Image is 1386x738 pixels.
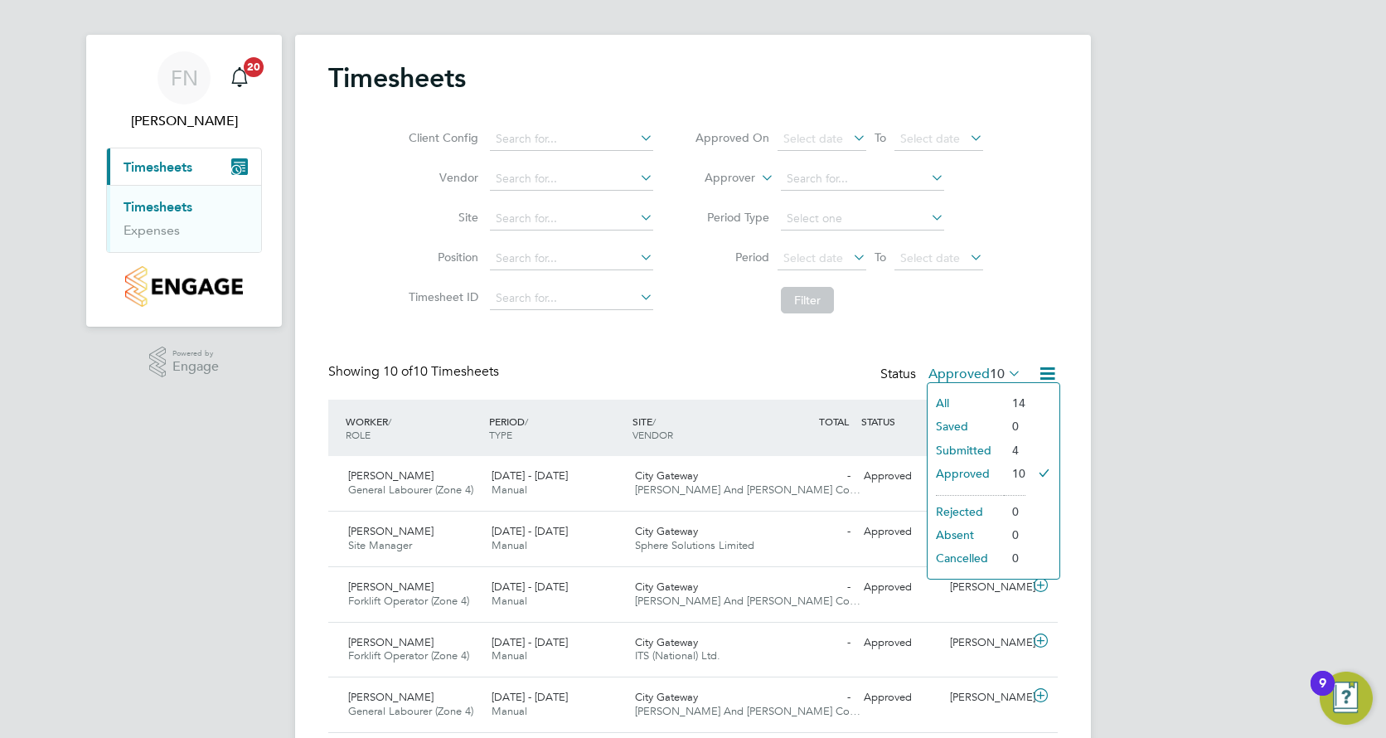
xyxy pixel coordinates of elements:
input: Search for... [490,287,653,310]
a: Expenses [124,222,180,238]
div: 9 [1319,683,1326,705]
span: Select date [900,250,960,265]
label: Client Config [404,130,478,145]
a: Timesheets [124,199,192,215]
span: TYPE [489,428,512,441]
span: Manual [492,538,527,552]
span: Manual [492,648,527,663]
label: Timesheet ID [404,289,478,304]
li: 10 [1004,462,1025,485]
li: 0 [1004,500,1025,523]
a: FN[PERSON_NAME] [106,51,262,131]
span: Site Manager [348,538,412,552]
div: PERIOD [485,406,628,449]
div: Timesheets [107,185,261,252]
a: Powered byEngage [149,347,220,378]
span: Manual [492,594,527,608]
span: To [870,246,891,268]
span: [DATE] - [DATE] [492,635,568,649]
div: - [771,518,857,546]
input: Search for... [490,168,653,191]
span: Forklift Operator (Zone 4) [348,648,469,663]
div: Status [880,363,1025,386]
span: [PERSON_NAME] [348,690,434,704]
div: STATUS [857,406,943,436]
span: [PERSON_NAME] And [PERSON_NAME] Co… [635,704,860,718]
nav: Main navigation [86,35,282,327]
div: [PERSON_NAME] [943,684,1030,711]
div: Approved [857,518,943,546]
li: Saved [928,415,1004,438]
span: City Gateway [635,690,698,704]
span: Powered by [172,347,219,361]
li: Cancelled [928,546,1004,570]
img: countryside-properties-logo-retina.png [125,266,242,307]
label: Approver [681,170,755,187]
label: Approved On [695,130,769,145]
label: Approved [928,366,1021,382]
input: Search for... [490,128,653,151]
li: Approved [928,462,1004,485]
span: Sphere Solutions Limited [635,538,754,552]
span: Frazer Newsome [106,111,262,131]
span: / [388,415,391,428]
span: General Labourer (Zone 4) [348,483,473,497]
div: Approved [857,463,943,490]
div: [PERSON_NAME] [943,629,1030,657]
span: 20 [244,57,264,77]
span: [PERSON_NAME] [348,524,434,538]
span: ITS (National) Ltd. [635,648,720,663]
div: SITE [628,406,772,449]
a: 20 [223,51,256,104]
span: 10 [990,366,1005,382]
input: Select one [781,207,944,231]
span: 10 of [383,363,413,380]
span: City Gateway [635,524,698,538]
span: Engage [172,360,219,374]
li: All [928,391,1004,415]
span: Select date [783,250,843,265]
div: Approved [857,629,943,657]
li: Rejected [928,500,1004,523]
label: Period Type [695,210,769,225]
label: Period [695,250,769,265]
span: City Gateway [635,469,698,483]
span: Manual [492,704,527,718]
label: Vendor [404,170,478,185]
span: VENDOR [632,428,673,441]
li: 0 [1004,415,1025,438]
span: FN [171,67,198,89]
label: Site [404,210,478,225]
span: General Labourer (Zone 4) [348,704,473,718]
span: [DATE] - [DATE] [492,690,568,704]
div: [PERSON_NAME] [943,574,1030,601]
div: - [771,684,857,711]
li: 14 [1004,391,1025,415]
div: WORKER [342,406,485,449]
li: Absent [928,523,1004,546]
div: - [771,463,857,490]
span: Timesheets [124,159,192,175]
button: Open Resource Center, 9 new notifications [1320,672,1373,725]
span: [PERSON_NAME] [348,469,434,483]
span: City Gateway [635,580,698,594]
a: Go to home page [106,266,262,307]
span: / [652,415,656,428]
span: [PERSON_NAME] [348,635,434,649]
input: Search for... [490,207,653,231]
span: Manual [492,483,527,497]
div: Approved [857,684,943,711]
span: [DATE] - [DATE] [492,580,568,594]
span: Select date [783,131,843,146]
li: Submitted [928,439,1004,462]
h2: Timesheets [328,61,466,95]
span: [DATE] - [DATE] [492,469,568,483]
li: 0 [1004,523,1025,546]
span: Select date [900,131,960,146]
input: Search for... [781,168,944,191]
input: Search for... [490,247,653,270]
span: [PERSON_NAME] [348,580,434,594]
div: Showing [328,363,502,381]
span: ROLE [346,428,371,441]
button: Filter [781,287,834,313]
